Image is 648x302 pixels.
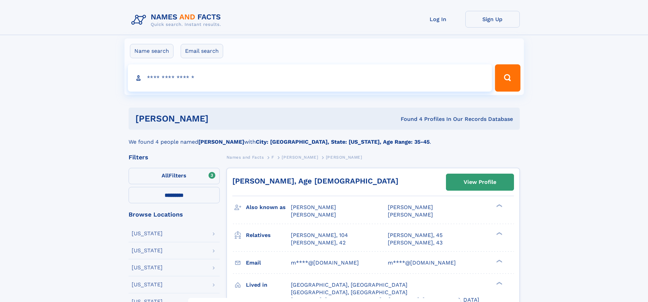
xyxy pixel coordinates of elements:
[132,231,163,236] div: [US_STATE]
[128,64,492,92] input: search input
[495,204,503,208] div: ❯
[246,202,291,213] h3: Also known as
[291,289,408,296] span: [GEOGRAPHIC_DATA], [GEOGRAPHIC_DATA]
[495,259,503,263] div: ❯
[135,114,305,123] h1: [PERSON_NAME]
[129,154,220,160] div: Filters
[246,279,291,291] h3: Lived in
[132,248,163,253] div: [US_STATE]
[388,239,443,247] a: [PERSON_NAME], 43
[411,11,465,28] a: Log In
[129,130,520,146] div: We found 4 people named with .
[181,44,223,58] label: Email search
[291,239,346,247] a: [PERSON_NAME], 42
[132,282,163,287] div: [US_STATE]
[291,232,348,239] a: [PERSON_NAME], 104
[271,153,274,161] a: F
[256,139,430,145] b: City: [GEOGRAPHIC_DATA], State: [US_STATE], Age Range: 35-45
[246,229,291,241] h3: Relatives
[304,115,513,123] div: Found 4 Profiles In Our Records Database
[388,232,443,239] a: [PERSON_NAME], 45
[271,155,274,160] span: F
[495,281,503,285] div: ❯
[282,153,318,161] a: [PERSON_NAME]
[198,139,244,145] b: [PERSON_NAME]
[291,204,336,210] span: [PERSON_NAME]
[132,265,163,270] div: [US_STATE]
[465,11,520,28] a: Sign Up
[495,231,503,236] div: ❯
[246,257,291,269] h3: Email
[291,282,408,288] span: [GEOGRAPHIC_DATA], [GEOGRAPHIC_DATA]
[232,177,398,185] a: [PERSON_NAME], Age [DEMOGRAPHIC_DATA]
[162,172,169,179] span: All
[388,211,433,218] span: [PERSON_NAME]
[129,211,220,218] div: Browse Locations
[282,155,318,160] span: [PERSON_NAME]
[129,168,220,184] label: Filters
[464,174,496,190] div: View Profile
[446,174,514,190] a: View Profile
[291,211,336,218] span: [PERSON_NAME]
[130,44,173,58] label: Name search
[227,153,264,161] a: Names and Facts
[129,11,227,29] img: Logo Names and Facts
[326,155,362,160] span: [PERSON_NAME]
[495,64,520,92] button: Search Button
[388,204,433,210] span: [PERSON_NAME]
